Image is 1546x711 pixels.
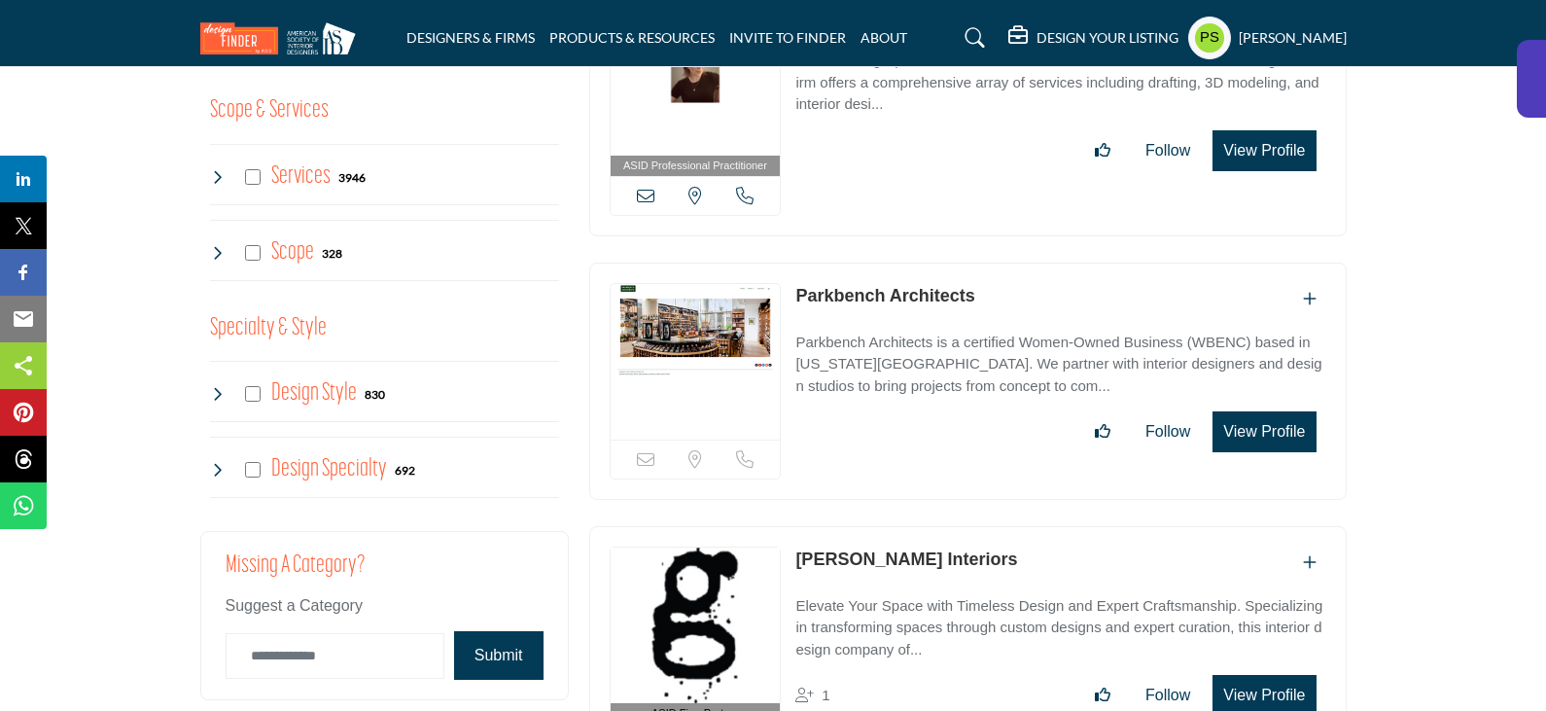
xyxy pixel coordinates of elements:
[338,168,366,186] div: 3946 Results For Services
[395,464,415,478] b: 692
[1212,130,1316,171] button: View Profile
[322,247,342,261] b: 328
[1008,26,1178,50] div: DESIGN YOUR LISTING
[338,171,366,185] b: 3946
[271,235,314,269] h4: Scope: New build or renovation
[1239,28,1347,48] h5: [PERSON_NAME]
[795,286,974,305] a: Parkbench Architects
[1133,412,1203,451] button: Follow
[795,550,1017,569] a: [PERSON_NAME] Interiors
[1082,412,1123,451] button: Like listing
[795,595,1325,661] p: Elevate Your Space with Timeless Design and Expert Craftsmanship. Specializing in transforming sp...
[1037,29,1178,47] h5: DESIGN YOUR LISTING
[210,310,327,347] button: Specialty & Style
[1303,554,1317,571] a: Add To List
[795,547,1017,573] p: Gregory Todd Interiors
[245,462,261,478] input: Select Design Specialty checkbox
[549,29,715,46] a: PRODUCTS & RESOURCES
[200,22,366,54] img: Site Logo
[795,38,1325,116] a: Transforming Spaces with Excellence, Innovation, and Personalized Design. The firm offers a compr...
[822,687,829,703] span: 1
[795,332,1325,398] p: Parkbench Architects is a certified Women-Owned Business (WBENC) based in [US_STATE][GEOGRAPHIC_D...
[210,92,329,129] button: Scope & Services
[795,320,1325,398] a: Parkbench Architects is a certified Women-Owned Business (WBENC) based in [US_STATE][GEOGRAPHIC_D...
[795,684,829,707] div: Followers
[1212,411,1316,452] button: View Profile
[795,50,1325,116] p: Transforming Spaces with Excellence, Innovation, and Personalized Design. The firm offers a compr...
[611,548,781,703] img: Gregory Todd Interiors
[611,284,781,440] img: Parkbench Architects
[729,29,846,46] a: INVITE TO FINDER
[795,584,1325,661] a: Elevate Your Space with Timeless Design and Expert Craftsmanship. Specializing in transforming sp...
[795,283,974,309] p: Parkbench Architects
[245,245,261,261] input: Select Scope checkbox
[245,386,261,402] input: Select Design Style checkbox
[395,461,415,479] div: 692 Results For Design Specialty
[861,29,907,46] a: ABOUT
[226,633,444,679] input: Category Name
[322,244,342,262] div: 328 Results For Scope
[365,385,385,403] div: 830 Results For Design Style
[1133,131,1203,170] button: Follow
[946,22,998,53] a: Search
[1188,17,1231,59] button: Show hide supplier dropdown
[454,631,544,680] button: Submit
[1082,131,1123,170] button: Like listing
[271,376,357,410] h4: Design Style: Styles that range from contemporary to Victorian to meet any aesthetic vision.
[1303,291,1317,307] a: Add To List
[271,452,387,486] h4: Design Specialty: Sustainable, accessible, health-promoting, neurodiverse-friendly, age-in-place,...
[623,158,767,174] span: ASID Professional Practitioner
[271,160,331,194] h4: Services: Interior and exterior spaces including lighting, layouts, furnishings, accessories, art...
[245,169,261,185] input: Select Services checkbox
[406,29,535,46] a: DESIGNERS & FIRMS
[226,551,544,594] h2: Missing a Category?
[226,597,363,614] span: Suggest a Category
[365,388,385,402] b: 830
